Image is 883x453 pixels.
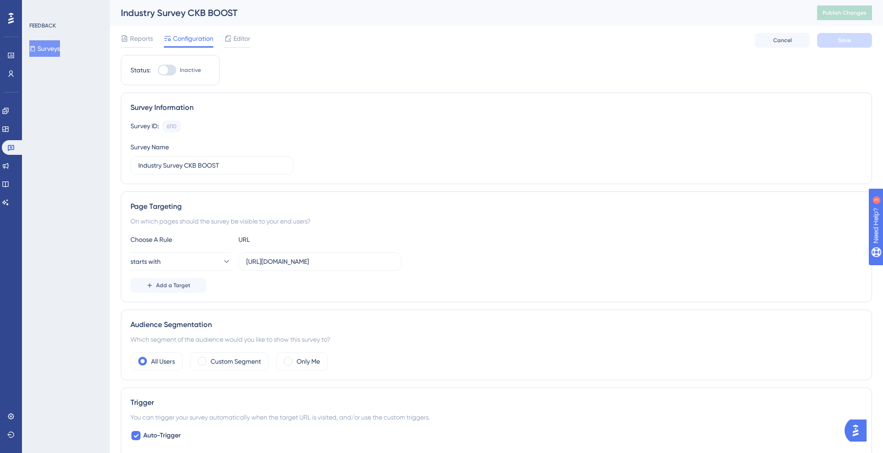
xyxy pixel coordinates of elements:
button: Publish Changes [817,5,872,20]
span: Save [838,37,851,44]
span: Need Help? [22,2,57,13]
button: Save [817,33,872,48]
button: Cancel [755,33,810,48]
div: 6110 [167,123,177,130]
span: Publish Changes [823,9,867,16]
iframe: UserGuiding AI Assistant Launcher [845,417,872,444]
button: Surveys [29,40,60,57]
span: Auto-Trigger [143,430,181,441]
label: Only Me [297,356,320,367]
div: Trigger [130,397,862,408]
span: Inactive [180,66,201,74]
label: Custom Segment [211,356,261,367]
span: starts with [130,256,161,267]
span: Editor [233,33,250,44]
div: Audience Segmentation [130,319,862,330]
span: Configuration [173,33,213,44]
div: FEEDBACK [29,22,56,29]
div: Which segment of the audience would you like to show this survey to? [130,334,862,345]
div: Survey Information [130,102,862,113]
div: On which pages should the survey be visible to your end users? [130,216,862,227]
label: All Users [151,356,175,367]
span: Reports [130,33,153,44]
span: Cancel [773,37,792,44]
div: Choose A Rule [130,234,231,245]
span: Add a Target [156,282,190,289]
div: URL [238,234,339,245]
button: starts with [130,252,231,271]
div: Survey ID: [130,120,159,132]
div: Status: [130,65,151,76]
div: You can trigger your survey automatically when the target URL is visited, and/or use the custom t... [130,412,862,423]
div: Survey Name [130,142,169,153]
div: Industry Survey CKB BOOST [121,6,794,19]
div: 3 [64,5,66,12]
input: yourwebsite.com/path [246,257,394,267]
div: Page Targeting [130,201,862,212]
button: Add a Target [130,278,206,293]
input: Type your Survey name [138,160,286,170]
